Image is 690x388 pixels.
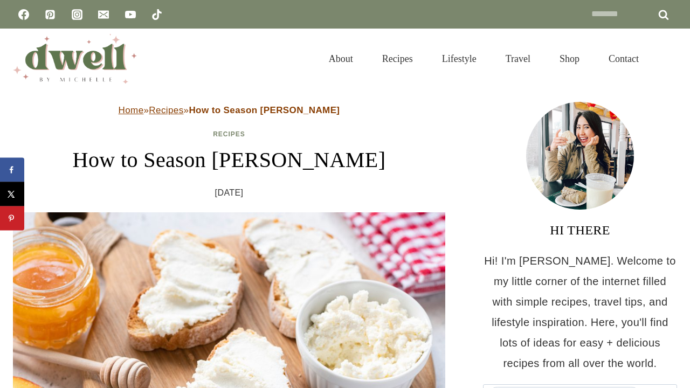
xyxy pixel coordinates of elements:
a: Lifestyle [427,40,491,78]
strong: How to Season [PERSON_NAME] [189,105,340,115]
a: Home [119,105,144,115]
a: Email [93,4,114,25]
a: Instagram [66,4,88,25]
h3: HI THERE [483,220,677,240]
p: Hi! I'm [PERSON_NAME]. Welcome to my little corner of the internet filled with simple recipes, tr... [483,251,677,373]
nav: Primary Navigation [314,40,653,78]
h1: How to Season [PERSON_NAME] [13,144,445,176]
span: » » [119,105,340,115]
a: Recipes [213,130,245,138]
time: [DATE] [215,185,244,201]
a: Shop [545,40,594,78]
a: Recipes [368,40,427,78]
img: DWELL by michelle [13,34,137,84]
a: Recipes [149,105,183,115]
a: About [314,40,368,78]
a: Travel [491,40,545,78]
a: Pinterest [39,4,61,25]
a: TikTok [146,4,168,25]
a: YouTube [120,4,141,25]
button: View Search Form [659,50,677,68]
a: Contact [594,40,653,78]
a: Facebook [13,4,34,25]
